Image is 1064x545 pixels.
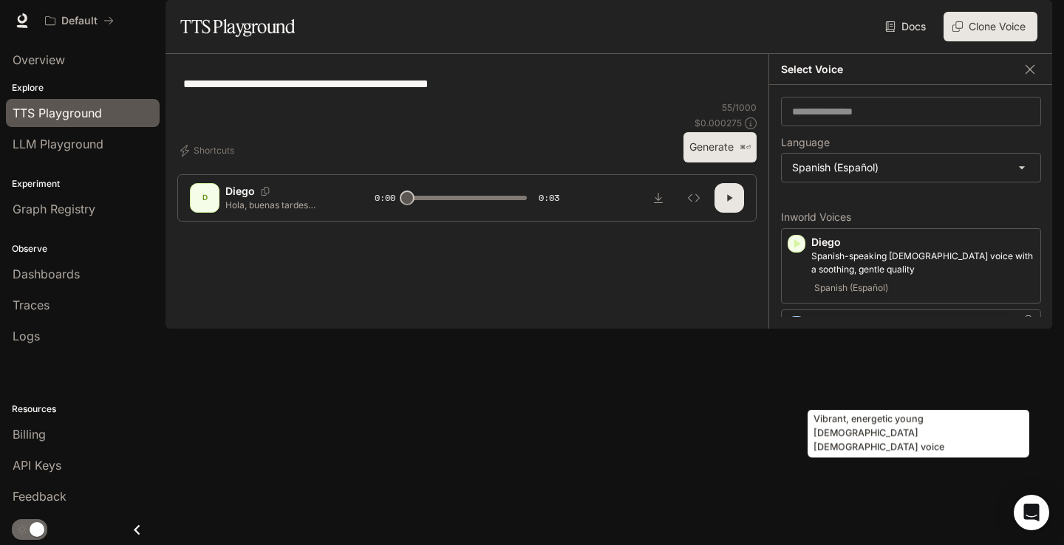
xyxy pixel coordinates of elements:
div: Vibrant, energetic young [DEMOGRAPHIC_DATA] [DEMOGRAPHIC_DATA] voice [808,410,1029,458]
div: Spanish (Español) [782,154,1040,182]
div: D [193,186,216,210]
button: Generate⌘⏎ [683,132,757,162]
p: 55 / 1000 [722,101,757,114]
a: Docs [882,12,932,41]
span: 0:03 [539,191,559,205]
p: ⌘⏎ [740,143,751,152]
p: Language [781,137,830,148]
span: 0:00 [375,191,395,205]
p: Default [61,15,98,27]
button: Inspect [679,183,709,213]
p: Spanish-speaking male voice with a soothing, gentle quality [811,250,1034,276]
p: Inworld Voices [781,212,1041,222]
p: Diego [225,184,255,199]
button: Clone Voice [944,12,1037,41]
p: Hola, buenas tardes [PERSON_NAME], sé que estás detrás de mi [225,199,339,211]
p: $ 0.000275 [695,117,742,129]
button: All workspaces [38,6,120,35]
p: Diego [811,235,1034,250]
button: Copy Voice ID [255,187,276,196]
span: Spanish (Español) [811,279,891,297]
p: Lupita [811,316,1034,331]
button: Download audio [644,183,673,213]
div: Open Intercom Messenger [1014,495,1049,530]
button: Shortcuts [177,139,240,162]
h1: TTS Playground [180,12,295,41]
button: Copy Voice ID [1020,315,1034,327]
